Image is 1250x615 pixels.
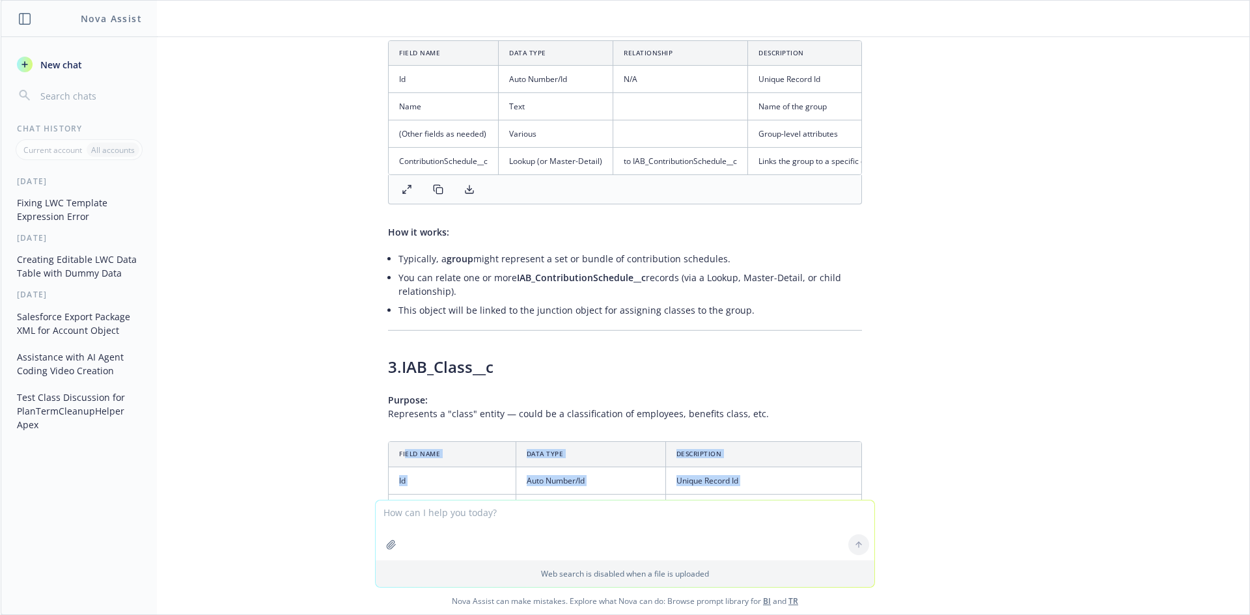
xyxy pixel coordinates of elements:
[516,442,665,467] th: Data Type
[398,268,862,301] li: You can relate one or more records (via a Lookup, Master-Detail, or child relationship).
[1,232,157,243] div: [DATE]
[389,120,499,148] td: (Other fields as needed)
[613,148,748,175] td: to IAB_ContributionSchedule__c
[23,144,82,156] p: Current account
[12,249,146,284] button: Creating Editable LWC Data Table with Dummy Data
[398,301,862,320] li: This object will be linked to the junction object for assigning classes to the group.
[389,442,516,467] th: Field Name
[81,12,142,25] h1: Nova Assist
[499,148,613,175] td: Lookup (or Master-Detail)
[499,93,613,120] td: Text
[12,346,146,381] button: Assistance with AI Agent Coding Video Creation
[499,41,613,66] th: Data Type
[91,144,135,156] p: All accounts
[389,148,499,175] td: ContributionSchedule__c
[389,467,516,494] td: Id
[389,494,516,521] td: Name
[388,394,428,406] span: Purpose:
[516,467,665,494] td: Auto Number/Id
[517,271,646,284] span: IAB_ContributionSchedule__c
[398,249,862,268] li: Typically, a might represent a set or bundle of contribution schedules.
[383,568,867,579] p: Web search is disabled when a file is uploaded
[748,148,950,175] td: Links the group to a specific contribution schedule
[389,93,499,120] td: Name
[12,306,146,341] button: Salesforce Export Package XML for Account Object
[763,595,771,607] a: BI
[38,87,141,105] input: Search chats
[1,289,157,300] div: [DATE]
[665,494,861,521] td: Class name
[12,387,146,435] button: Test Class Discussion for PlanTermCleanupHelper Apex
[12,53,146,76] button: New chat
[788,595,798,607] a: TR
[447,253,473,265] span: group
[38,58,82,72] span: New chat
[613,65,748,92] td: N/A
[665,467,861,494] td: Unique Record Id
[389,65,499,92] td: Id
[388,393,862,420] p: Represents a "class" entity — could be a classification of employees, benefits class, etc.
[1,176,157,187] div: [DATE]
[748,120,950,148] td: Group-level attributes
[665,442,861,467] th: Description
[1,123,157,134] div: Chat History
[748,65,950,92] td: Unique Record Id
[613,41,748,66] th: Relationship
[12,192,146,227] button: Fixing LWC Template Expression Error
[748,93,950,120] td: Name of the group
[6,588,1244,614] span: Nova Assist can make mistakes. Explore what Nova can do: Browse prompt library for and
[748,41,950,66] th: Description
[388,226,449,238] span: How it works:
[389,41,499,66] th: Field Name
[499,120,613,148] td: Various
[516,494,665,521] td: Text
[388,357,862,377] h2: 3.
[402,356,493,377] span: IAB_Class__c
[499,65,613,92] td: Auto Number/Id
